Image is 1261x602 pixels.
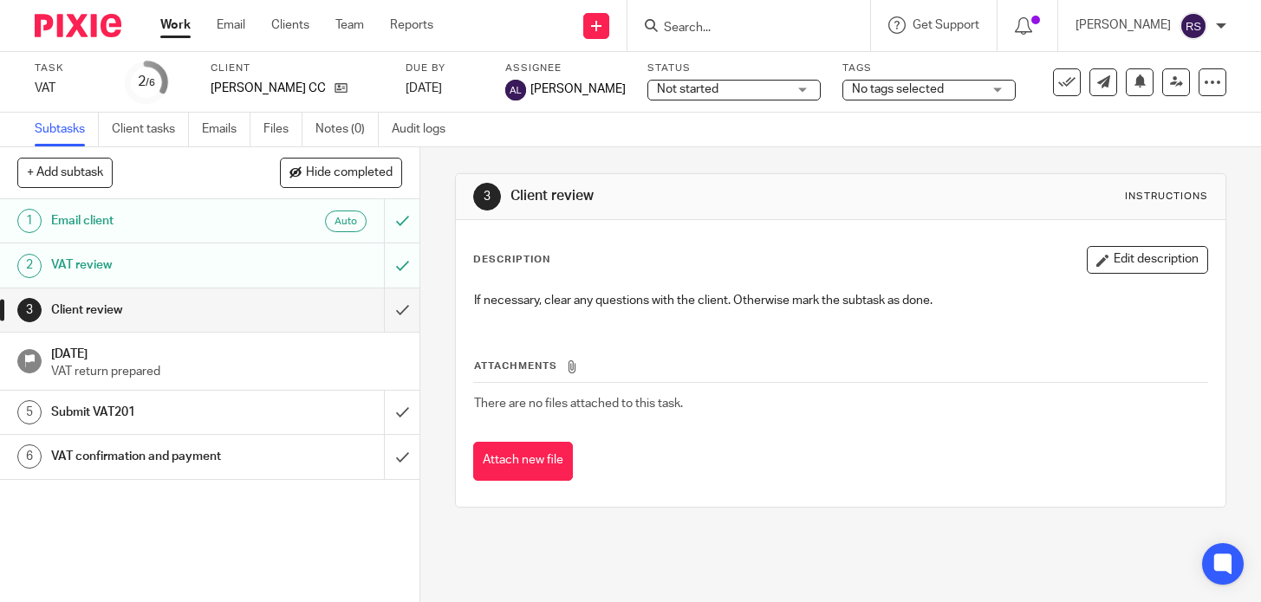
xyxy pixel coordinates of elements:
[160,16,191,34] a: Work
[217,16,245,34] a: Email
[35,113,99,146] a: Subtasks
[51,341,402,363] h1: [DATE]
[35,80,104,97] div: VAT
[263,113,302,146] a: Files
[306,166,393,180] span: Hide completed
[647,61,821,75] label: Status
[406,61,484,75] label: Due by
[51,399,262,425] h1: Submit VAT201
[390,16,433,34] a: Reports
[51,297,262,323] h1: Client review
[474,398,683,410] span: There are no files attached to this task.
[17,209,42,233] div: 1
[51,363,402,380] p: VAT return prepared
[35,61,104,75] label: Task
[51,443,262,469] h1: VAT confirmation and payment
[662,21,818,36] input: Search
[852,83,944,95] span: No tags selected
[271,16,309,34] a: Clients
[211,61,384,75] label: Client
[1180,12,1207,40] img: svg%3E
[335,16,364,34] a: Team
[51,252,262,278] h1: VAT review
[325,210,367,232] div: Auto
[1076,16,1171,34] p: [PERSON_NAME]
[202,113,250,146] a: Emails
[473,183,501,210] div: 3
[51,208,262,234] h1: Email client
[211,80,326,97] p: [PERSON_NAME] CC
[913,19,979,31] span: Get Support
[842,61,1016,75] label: Tags
[474,361,557,371] span: Attachments
[138,72,155,92] div: 2
[112,113,189,146] a: Client tasks
[1087,246,1208,274] button: Edit description
[146,78,155,87] small: /6
[17,444,42,469] div: 6
[280,158,402,187] button: Hide completed
[473,253,550,267] p: Description
[17,298,42,322] div: 3
[17,158,113,187] button: + Add subtask
[505,61,626,75] label: Assignee
[406,82,442,94] span: [DATE]
[530,81,626,98] span: [PERSON_NAME]
[473,442,573,481] button: Attach new file
[17,400,42,424] div: 5
[505,80,526,100] img: svg%3E
[474,292,1206,309] p: If necessary, clear any questions with the client. Otherwise mark the subtask as done.
[315,113,379,146] a: Notes (0)
[17,254,42,278] div: 2
[510,187,878,205] h1: Client review
[1125,190,1208,204] div: Instructions
[392,113,458,146] a: Audit logs
[657,83,718,95] span: Not started
[35,14,121,37] img: Pixie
